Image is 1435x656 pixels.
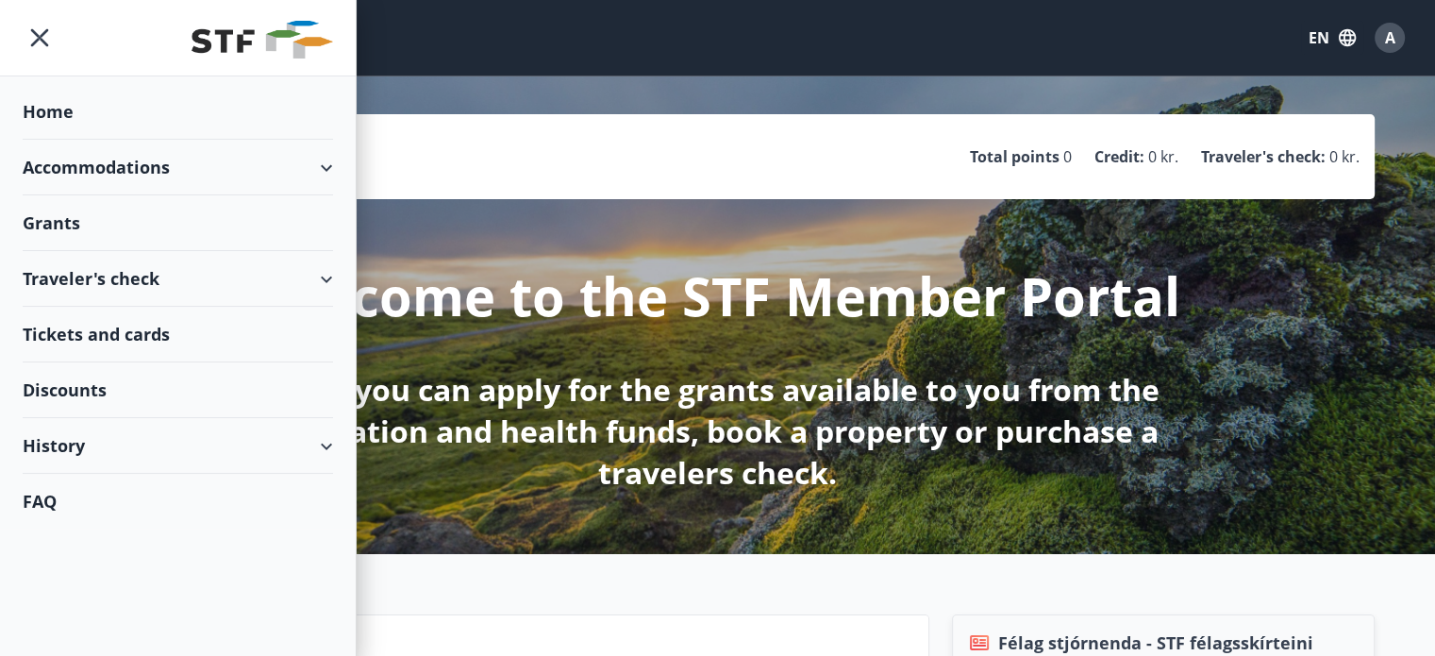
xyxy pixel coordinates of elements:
[970,146,1060,167] p: Total points
[192,21,333,59] img: union_logo
[220,369,1216,494] p: Here you can apply for the grants available to you from the education and health funds, book a pr...
[1148,146,1178,167] span: 0 kr.
[23,474,333,529] div: FAQ
[1094,146,1144,167] p: Credit :
[1329,146,1360,167] span: 0 kr.
[1201,146,1326,167] p: Traveler's check :
[23,418,333,474] div: History
[998,631,1313,655] span: Félag stjórnenda - STF félagsskírteini
[1301,21,1363,55] button: EN
[1367,15,1412,60] button: A
[255,260,1180,331] p: Welcome to the STF Member Portal
[23,362,333,418] div: Discounts
[23,251,333,307] div: Traveler's check
[1385,27,1395,48] span: A
[23,140,333,195] div: Accommodations
[23,307,333,362] div: Tickets and cards
[23,21,57,55] button: menu
[23,195,333,251] div: Grants
[23,84,333,140] div: Home
[1063,146,1072,167] span: 0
